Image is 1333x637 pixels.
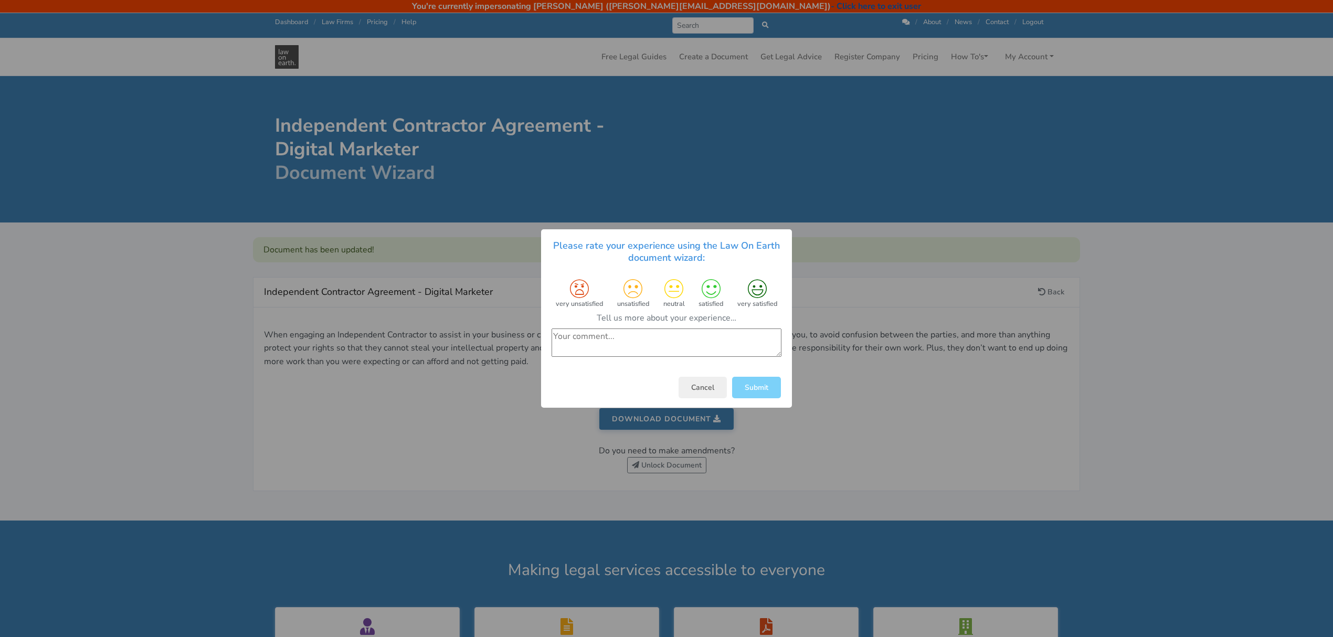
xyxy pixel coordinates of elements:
small: very satisfied [737,299,777,309]
button: Cancel [679,377,727,398]
h5: Please rate your experience using the Law On Earth document wizard: [552,240,781,263]
button: Submit [732,377,781,398]
small: very unsatisfied [556,299,603,309]
small: satisfied [699,299,723,309]
div: Tell us more about your experience… [552,312,781,324]
small: unsatisfied [617,299,649,309]
small: neutral [663,299,685,309]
